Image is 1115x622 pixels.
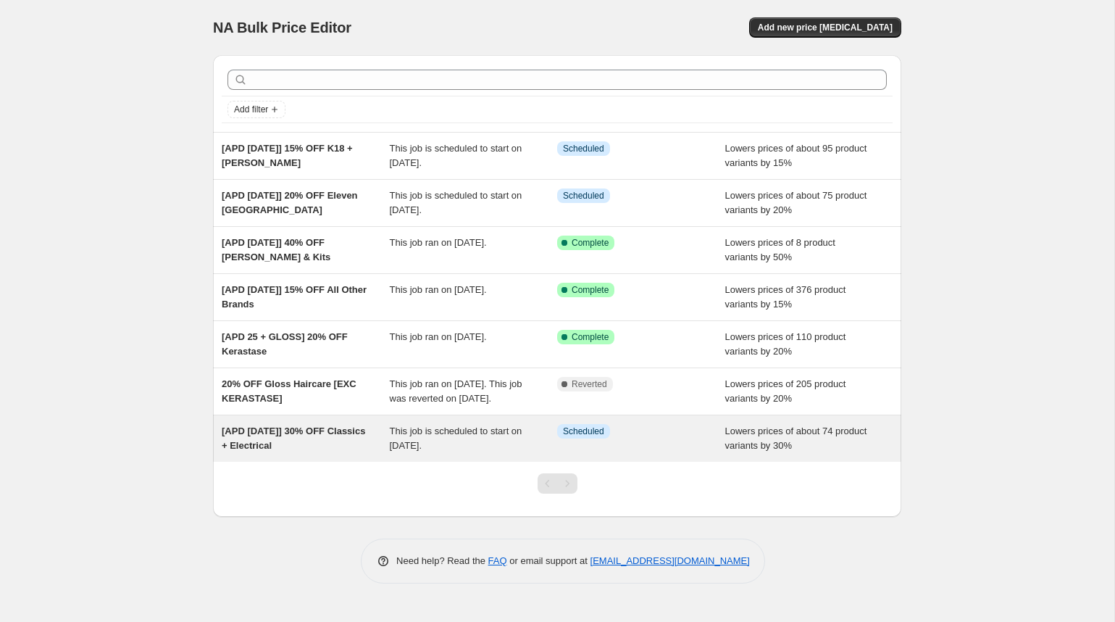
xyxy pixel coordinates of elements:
span: NA Bulk Price Editor [213,20,351,36]
span: or email support at [507,555,590,566]
span: Complete [572,237,609,249]
a: [EMAIL_ADDRESS][DOMAIN_NAME] [590,555,750,566]
span: This job is scheduled to start on [DATE]. [390,143,522,168]
span: Complete [572,331,609,343]
span: Reverted [572,378,607,390]
span: This job is scheduled to start on [DATE]. [390,426,522,451]
span: Lowers prices of 110 product variants by 20% [725,331,846,357]
span: This job ran on [DATE]. This job was reverted on [DATE]. [390,378,522,404]
nav: Pagination [538,473,577,494]
span: This job ran on [DATE]. [390,331,487,342]
span: [APD [DATE]] 15% OFF K18 + [PERSON_NAME] [222,143,353,168]
span: [APD [DATE]] 40% OFF [PERSON_NAME] & Kits [222,237,330,262]
a: FAQ [488,555,507,566]
button: Add new price [MEDICAL_DATA] [749,17,901,38]
span: Add filter [234,104,268,115]
span: Lowers prices of 205 product variants by 20% [725,378,846,404]
span: Lowers prices of about 74 product variants by 30% [725,426,867,451]
span: Lowers prices of about 75 product variants by 20% [725,190,867,215]
span: Lowers prices of 8 product variants by 50% [725,237,835,262]
span: [APD [DATE]] 30% OFF Classics + Electrical [222,426,365,451]
span: Scheduled [563,143,604,154]
span: Lowers prices of about 95 product variants by 15% [725,143,867,168]
button: Add filter [227,101,285,118]
span: Add new price [MEDICAL_DATA] [758,22,893,33]
span: Complete [572,284,609,296]
span: Need help? Read the [396,555,488,566]
span: [APD 25 + GLOSS] 20% OFF Kerastase [222,331,348,357]
span: 20% OFF Gloss Haircare [EXC KERASTASE] [222,378,356,404]
span: This job ran on [DATE]. [390,237,487,248]
span: Lowers prices of 376 product variants by 15% [725,284,846,310]
span: This job ran on [DATE]. [390,284,487,295]
span: [APD [DATE]] 20% OFF Eleven [GEOGRAPHIC_DATA] [222,190,358,215]
span: Scheduled [563,426,604,437]
span: This job is scheduled to start on [DATE]. [390,190,522,215]
span: [APD [DATE]] 15% OFF All Other Brands [222,284,367,310]
span: Scheduled [563,190,604,202]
